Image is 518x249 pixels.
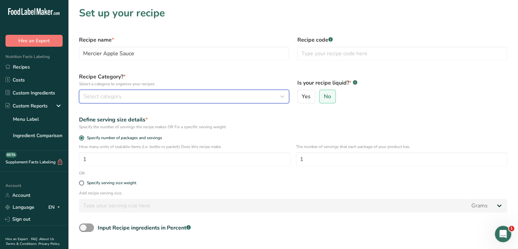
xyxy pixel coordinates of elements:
[79,190,507,196] p: Add recipe serving size.
[79,81,289,87] p: Select a category to organize your recipes
[5,237,30,241] a: Hire an Expert .
[6,241,38,246] a: Terms & Conditions .
[297,47,507,60] input: Type your recipe code here
[297,36,507,44] label: Recipe code
[75,170,89,176] div: OR
[48,203,63,211] div: EN
[5,237,54,246] a: About Us .
[79,116,507,124] div: Define serving size details
[509,226,514,231] span: 1
[5,35,63,47] button: Hire an Expert
[38,241,60,246] a: Privacy Policy
[495,226,511,242] iframe: Intercom live chat
[5,152,17,158] div: BETA
[83,92,122,101] span: Select category
[31,237,39,241] a: FAQ .
[79,90,289,103] button: Select category
[296,144,507,150] p: The number of servings that each package of your product has.
[324,93,331,100] span: No
[79,5,507,21] h1: Set up your recipe
[79,124,507,130] div: Specify the number of servings the recipe makes OR Fix a specific serving weight
[79,36,289,44] label: Recipe name
[297,79,507,87] label: Is your recipe liquid?
[302,93,311,100] span: Yes
[79,144,291,150] p: How many units of sealable items (i.e. bottle or packet) Does this recipe make.
[87,180,136,186] div: Specify serving size weight
[79,47,289,60] input: Type your recipe name here
[84,135,162,141] span: Specify number of packages and servings
[98,224,191,232] div: Input Recipe ingredients in Percent
[79,73,289,87] label: Recipe Category?
[5,201,34,213] a: Language
[5,102,48,109] div: Custom Reports
[79,199,467,213] input: Type your serving size here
